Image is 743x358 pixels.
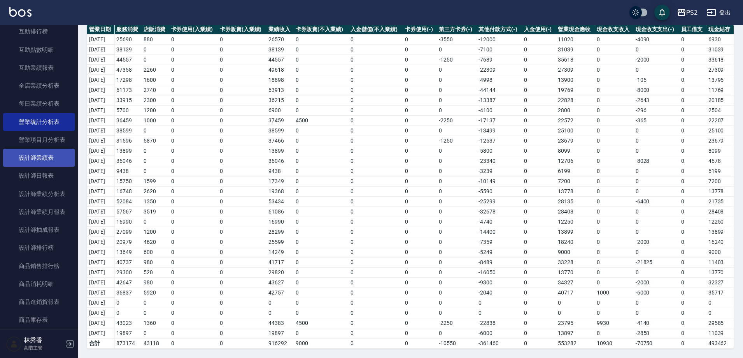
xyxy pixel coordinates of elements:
td: 0 [522,44,556,55]
td: 0 [634,44,679,55]
td: 0 [679,125,706,136]
td: [DATE] [87,105,114,115]
td: 0 [437,44,477,55]
td: 17349 [266,176,294,186]
td: 13900 [556,75,595,85]
td: [DATE] [87,55,114,65]
td: -1250 [437,136,477,146]
td: 0 [142,44,169,55]
td: 0 [595,105,634,115]
td: 0 [634,136,679,146]
td: 0 [349,75,403,85]
td: 20185 [706,95,734,105]
td: 0 [403,65,437,75]
td: 0 [437,166,477,176]
td: 0 [294,44,348,55]
td: 0 [403,105,437,115]
td: [DATE] [87,176,114,186]
td: 0 [634,166,679,176]
td: 0 [294,75,348,85]
td: 2504 [706,105,734,115]
a: 全店業績分析表 [3,77,75,95]
td: -13499 [477,125,522,136]
td: 0 [595,44,634,55]
td: 0 [595,55,634,65]
td: 0 [403,55,437,65]
a: 營業統計分析表 [3,113,75,131]
td: -365 [634,115,679,125]
a: 商品庫存表 [3,311,75,329]
td: 0 [169,136,218,146]
td: -3239 [477,166,522,176]
td: -12000 [477,34,522,44]
th: 卡券使用(-) [403,25,437,35]
td: 0 [218,115,266,125]
td: 31039 [706,44,734,55]
td: 0 [522,136,556,146]
td: 0 [595,75,634,85]
td: 0 [403,34,437,44]
td: 0 [522,115,556,125]
td: 35618 [556,55,595,65]
td: 17298 [114,75,142,85]
td: 0 [169,34,218,44]
td: 0 [403,75,437,85]
td: 0 [403,136,437,146]
td: 0 [595,65,634,75]
td: [DATE] [87,136,114,146]
td: 0 [679,105,706,115]
td: 0 [218,125,266,136]
td: 44557 [114,55,142,65]
a: 設計師日報表 [3,167,75,185]
a: 互助點數明細 [3,41,75,59]
td: 0 [169,75,218,85]
a: 商品庫存盤點表 [3,329,75,347]
td: 0 [294,176,348,186]
td: 0 [522,176,556,186]
a: 營業項目月分析表 [3,131,75,149]
td: 0 [349,125,403,136]
td: -7100 [477,44,522,55]
td: 0 [595,95,634,105]
td: 0 [349,156,403,166]
td: -10149 [477,176,522,186]
td: 0 [522,166,556,176]
td: -22309 [477,65,522,75]
td: 22828 [556,95,595,105]
td: [DATE] [87,75,114,85]
table: a dense table [87,25,734,349]
td: 0 [403,95,437,105]
td: 0 [522,65,556,75]
td: 0 [349,176,403,186]
td: 0 [634,125,679,136]
td: 7200 [706,176,734,186]
td: 25100 [556,125,595,136]
td: 0 [169,166,218,176]
td: 36459 [114,115,142,125]
td: 0 [679,85,706,95]
th: 營業日期 [87,25,114,35]
td: [DATE] [87,146,114,156]
th: 入金使用(-) [522,25,556,35]
td: 1000 [142,115,169,125]
td: 0 [349,166,403,176]
td: 6199 [556,166,595,176]
td: [DATE] [87,156,114,166]
td: 0 [403,166,437,176]
td: 0 [294,65,348,75]
td: 13899 [266,146,294,156]
td: 0 [634,176,679,186]
td: 0 [679,166,706,176]
td: 0 [403,156,437,166]
td: 0 [142,146,169,156]
td: 0 [595,156,634,166]
a: 設計師業績月報表 [3,203,75,221]
td: 11769 [706,85,734,95]
td: 0 [218,75,266,85]
td: 0 [403,146,437,156]
a: 設計師排行榜 [3,239,75,257]
td: 25690 [114,34,142,44]
td: 36046 [266,156,294,166]
th: 服務消費 [114,25,142,35]
td: [DATE] [87,95,114,105]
